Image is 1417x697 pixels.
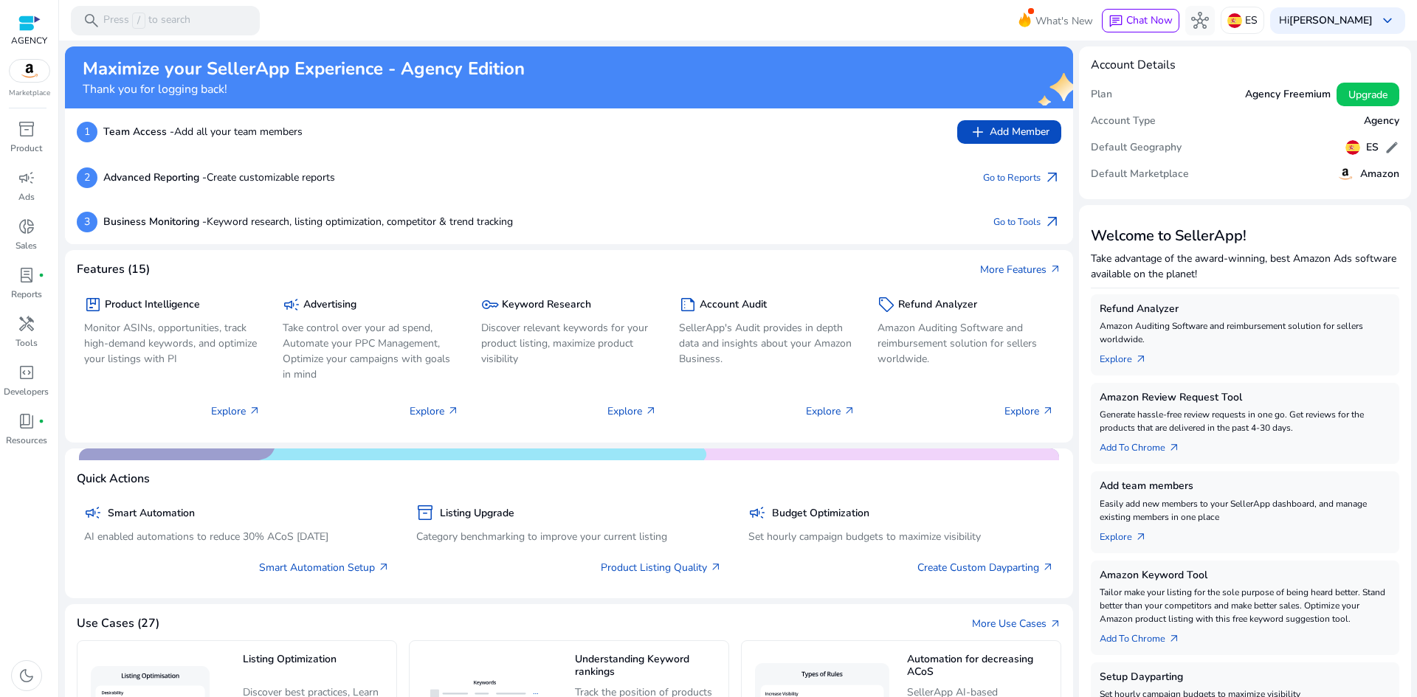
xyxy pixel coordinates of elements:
button: chatChat Now [1102,9,1179,32]
h5: Listing Optimization [243,653,389,679]
button: hub [1185,6,1215,35]
h5: Automation for decreasing ACoS [907,653,1053,679]
h5: Agency Freemium [1245,89,1331,101]
span: campaign [84,504,102,521]
p: Explore [211,403,261,419]
h2: Maximize your SellerApp Experience - Agency Edition [83,58,525,80]
span: / [132,13,145,29]
img: amazon.svg [1337,165,1354,183]
a: More Featuresarrow_outward [980,262,1061,277]
p: Monitor ASINs, opportunities, track high-demand keywords, and optimize your listings with PI [84,320,261,367]
p: Set hourly campaign budgets to maximize visibility [748,529,1054,544]
span: arrow_outward [1049,263,1061,275]
h5: Amazon [1360,168,1399,181]
img: es.svg [1345,140,1360,155]
p: SellerApp's Audit provides in depth data and insights about your Amazon Business. [679,320,855,367]
span: arrow_outward [1135,531,1147,543]
span: lab_profile [18,266,35,284]
p: Explore [607,403,657,419]
a: Explorearrow_outward [1100,346,1159,367]
h5: Budget Optimization [772,507,869,520]
h4: Thank you for logging back! [83,83,525,97]
p: Generate hassle-free review requests in one go. Get reviews for the products that are delivered i... [1100,408,1390,434]
h5: Account Type [1091,115,1156,128]
span: arrow_outward [447,405,459,417]
span: arrow_outward [1044,169,1061,187]
span: summarize [679,296,697,313]
p: Reports [11,288,42,301]
span: sell [878,296,895,313]
span: arrow_outward [249,405,261,417]
span: fiber_manual_record [38,272,44,278]
a: Go to Reportsarrow_outward [983,167,1061,188]
span: What's New [1035,8,1093,34]
p: Sales [15,239,37,252]
p: AI enabled automations to reduce 30% ACoS [DATE] [84,529,390,544]
span: campaign [748,504,766,521]
h5: Refund Analyzer [898,299,977,311]
span: inventory_2 [18,120,35,138]
p: AGENCY [11,34,47,47]
span: arrow_outward [1042,405,1054,417]
p: Tools [15,336,38,350]
h4: Use Cases (27) [77,617,159,631]
span: donut_small [18,218,35,235]
p: Ads [18,190,35,204]
span: arrow_outward [1044,213,1061,231]
b: [PERSON_NAME] [1289,13,1373,27]
p: ES [1245,7,1258,33]
span: add [969,123,987,141]
span: arrow_outward [1168,633,1180,645]
h5: Agency [1364,115,1399,128]
h5: Keyword Research [502,299,591,311]
p: Amazon Auditing Software and reimbursement solution for sellers worldwide. [1100,319,1390,346]
span: arrow_outward [378,561,390,573]
p: Easily add new members to your SellerApp dashboard, and manage existing members in one place [1100,497,1390,524]
button: Upgrade [1337,83,1399,106]
span: arrow_outward [710,561,722,573]
h5: Default Marketplace [1091,168,1189,181]
span: book_4 [18,412,35,430]
h5: Smart Automation [108,507,195,520]
span: keyboard_arrow_down [1379,12,1396,30]
p: Press to search [103,13,190,29]
b: Team Access - [103,125,174,139]
p: Explore [806,403,855,419]
p: Add all your team members [103,124,303,139]
a: Go to Toolsarrow_outward [993,212,1061,232]
p: Tailor make your listing for the sole purpose of being heard better. Stand better than your compe... [1100,586,1390,625]
a: Add To Chrome [1100,434,1192,455]
span: dark_mode [18,667,35,684]
p: 1 [77,122,97,142]
span: key [481,296,499,313]
p: Take advantage of the award-winning, best Amazon Ads software available on the planet! [1091,251,1399,282]
img: es.svg [1227,13,1242,28]
h4: Account Details [1091,58,1176,72]
p: Hi [1279,15,1373,26]
a: Add To Chrome [1100,625,1192,646]
p: 3 [77,212,97,232]
h5: Amazon Review Request Tool [1100,392,1390,404]
span: search [83,12,100,30]
h5: Setup Dayparting [1100,671,1390,684]
p: Explore [410,403,459,419]
span: handyman [18,315,35,333]
h5: Product Intelligence [105,299,200,311]
span: arrow_outward [1168,442,1180,454]
p: Amazon Auditing Software and reimbursement solution for sellers worldwide. [878,320,1054,367]
span: arrow_outward [645,405,657,417]
span: campaign [18,169,35,187]
span: arrow_outward [1135,353,1147,365]
p: Category benchmarking to improve your current listing [416,529,722,544]
span: arrow_outward [1049,618,1061,630]
p: Keyword research, listing optimization, competitor & trend tracking [103,214,513,229]
h5: Plan [1091,89,1112,101]
span: package [84,296,102,313]
p: Resources [6,434,47,447]
p: Explore [1004,403,1054,419]
h5: Amazon Keyword Tool [1100,569,1390,582]
h4: Features (15) [77,263,150,277]
img: amazon.svg [10,60,49,82]
span: campaign [283,296,300,313]
span: hub [1191,12,1209,30]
